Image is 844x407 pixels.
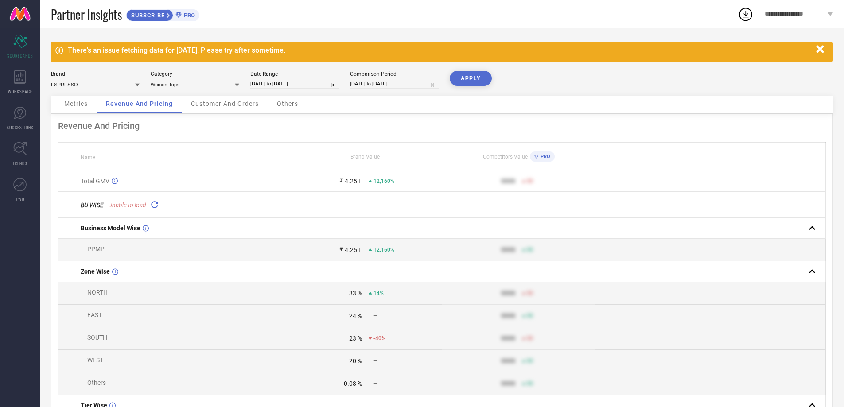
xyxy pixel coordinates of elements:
[349,290,362,297] div: 33 %
[106,100,173,107] span: Revenue And Pricing
[373,247,394,253] span: 12,160%
[64,100,88,107] span: Metrics
[182,12,195,19] span: PRO
[350,154,380,160] span: Brand Value
[87,379,106,386] span: Others
[349,312,362,319] div: 24 %
[81,225,140,232] span: Business Model Wise
[738,6,754,22] div: Open download list
[51,5,122,23] span: Partner Insights
[127,12,167,19] span: SUBSCRIBE
[87,245,105,252] span: PPMP
[373,290,384,296] span: 14%
[501,380,515,387] div: 9999
[7,52,33,59] span: SCORECARDS
[350,71,439,77] div: Comparison Period
[373,380,377,387] span: —
[87,334,107,341] span: SOUTH
[8,88,32,95] span: WORKSPACE
[501,312,515,319] div: 9999
[87,357,103,364] span: WEST
[339,246,362,253] div: ₹ 4.25 L
[250,79,339,89] input: Select date range
[501,290,515,297] div: 9999
[87,289,108,296] span: NORTH
[148,198,161,211] div: Reload "BU WISE "
[250,71,339,77] div: Date Range
[527,247,533,253] span: 50
[87,311,102,318] span: EAST
[527,380,533,387] span: 50
[349,335,362,342] div: 23 %
[450,71,492,86] button: APPLY
[373,178,394,184] span: 12,160%
[373,358,377,364] span: —
[373,335,385,341] span: -40%
[483,154,528,160] span: Competitors Value
[501,335,515,342] div: 9999
[373,313,377,319] span: —
[81,202,104,209] span: BU WISE
[349,357,362,364] div: 20 %
[7,124,34,131] span: SUGGESTIONS
[68,46,812,54] div: There's an issue fetching data for [DATE]. Please try after sometime.
[81,178,109,185] span: Total GMV
[501,357,515,364] div: 9999
[339,178,362,185] div: ₹ 4.25 L
[191,100,259,107] span: Customer And Orders
[350,79,439,89] input: Select comparison period
[501,246,515,253] div: 9999
[108,202,146,209] span: Unable to load
[344,380,362,387] div: 0.08 %
[126,7,199,21] a: SUBSCRIBEPRO
[527,313,533,319] span: 50
[277,100,298,107] span: Others
[538,154,550,159] span: PRO
[501,178,515,185] div: 9999
[51,71,140,77] div: Brand
[16,196,24,202] span: FWD
[151,71,239,77] div: Category
[527,178,533,184] span: 50
[81,268,110,275] span: Zone Wise
[58,120,826,131] div: Revenue And Pricing
[527,335,533,341] span: 50
[12,160,27,167] span: TRENDS
[527,358,533,364] span: 50
[527,290,533,296] span: 50
[81,154,95,160] span: Name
